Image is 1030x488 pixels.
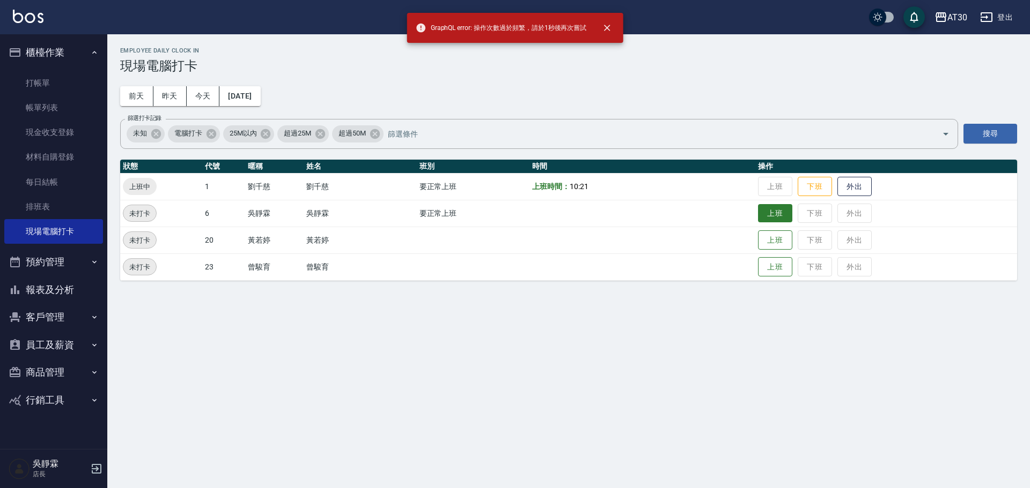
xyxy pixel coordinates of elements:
button: 客戶管理 [4,303,103,331]
button: 昨天 [153,86,187,106]
button: 上班 [758,204,792,223]
h3: 現場電腦打卡 [120,58,1017,73]
span: 上班中 [123,181,157,192]
button: 預約管理 [4,248,103,276]
span: 未打卡 [123,261,156,273]
button: 今天 [187,86,220,106]
td: 1 [202,173,245,200]
span: 未知 [127,128,153,139]
span: 超過50M [332,128,372,139]
div: 超過25M [277,125,329,142]
a: 每日結帳 [4,170,103,194]
span: GraphQL error: 操作次數過於頻繁，請於1秒後再次嘗試 [416,22,587,33]
button: save [903,6,925,28]
h2: Employee Daily Clock In [120,47,1017,54]
td: 曾駿育 [245,253,304,280]
a: 排班表 [4,194,103,219]
span: 10:21 [570,182,588,191]
img: Person [9,458,30,479]
td: 黃若婷 [245,227,304,253]
td: 6 [202,200,245,227]
div: 超過50M [332,125,384,142]
th: 狀態 [120,160,202,174]
button: Open [937,125,954,142]
span: 25M以內 [223,128,263,139]
p: 店長 [33,469,87,479]
button: 上班 [758,257,792,277]
input: 篩選條件 [385,124,923,143]
a: 現金收支登錄 [4,120,103,145]
td: 黃若婷 [304,227,416,253]
span: 電腦打卡 [168,128,209,139]
button: 外出 [837,177,872,197]
td: 要正常上班 [417,200,529,227]
th: 操作 [755,160,1017,174]
th: 班別 [417,160,529,174]
th: 姓名 [304,160,416,174]
td: 吳靜霖 [245,200,304,227]
button: 下班 [798,177,832,197]
button: 櫃檯作業 [4,39,103,66]
td: 劉千慈 [304,173,416,200]
button: AT30 [930,6,972,28]
h5: 吳靜霖 [33,459,87,469]
button: [DATE] [219,86,260,106]
a: 現場電腦打卡 [4,219,103,244]
span: 超過25M [277,128,318,139]
img: Logo [13,10,43,23]
td: 23 [202,253,245,280]
a: 材料自購登錄 [4,145,103,169]
button: 前天 [120,86,153,106]
button: 登出 [976,7,1017,27]
td: 要正常上班 [417,173,529,200]
button: 行銷工具 [4,386,103,414]
th: 時間 [529,160,755,174]
div: AT30 [947,11,967,24]
span: 未打卡 [123,208,156,219]
th: 代號 [202,160,245,174]
div: 未知 [127,125,165,142]
label: 篩選打卡記錄 [128,114,161,122]
td: 劉千慈 [245,173,304,200]
div: 25M以內 [223,125,275,142]
td: 20 [202,227,245,253]
b: 上班時間： [532,182,570,191]
button: 員工及薪資 [4,331,103,359]
button: 上班 [758,230,792,250]
td: 曾駿育 [304,253,416,280]
a: 打帳單 [4,71,103,95]
button: 搜尋 [963,124,1017,144]
button: 商品管理 [4,358,103,386]
div: 電腦打卡 [168,125,220,142]
span: 未打卡 [123,235,156,246]
a: 帳單列表 [4,95,103,120]
button: close [595,16,619,40]
button: 報表及分析 [4,276,103,304]
td: 吳靜霖 [304,200,416,227]
th: 暱稱 [245,160,304,174]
